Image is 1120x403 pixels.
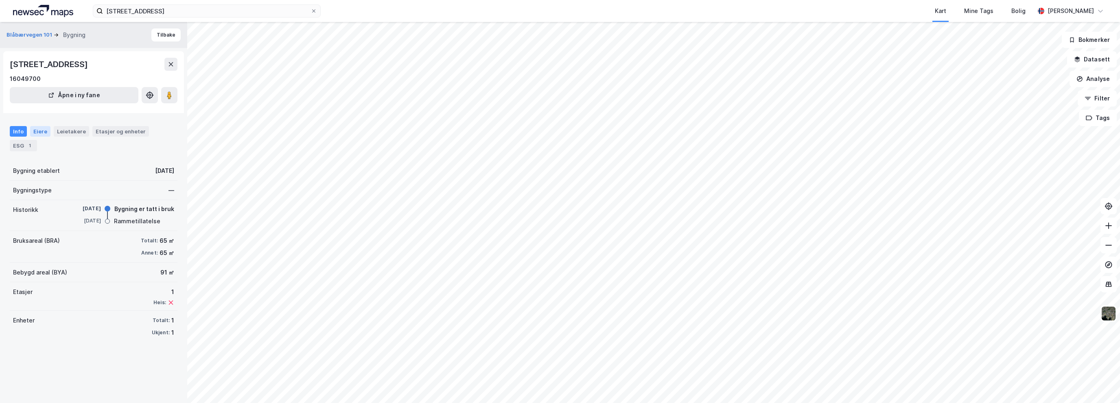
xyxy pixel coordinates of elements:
div: Leietakere [54,126,89,137]
div: Bygning [63,30,85,40]
div: Totalt: [153,317,170,324]
div: Bebygd areal (BYA) [13,268,67,277]
div: 1 [26,142,34,150]
button: Datasett [1067,51,1117,68]
button: Bokmerker [1062,32,1117,48]
div: Etasjer [13,287,33,297]
button: Filter [1078,90,1117,107]
div: Eiere [30,126,50,137]
div: — [168,185,174,195]
button: Tags [1079,110,1117,126]
div: 1 [171,328,174,338]
div: Ukjent: [152,329,170,336]
button: Åpne i ny fane [10,87,138,103]
div: Info [10,126,27,137]
div: Etasjer og enheter [96,128,146,135]
div: Bygningstype [13,185,52,195]
div: [DATE] [68,205,101,212]
div: Kart [935,6,946,16]
img: logo.a4113a55bc3d86da70a041830d287a7e.svg [13,5,73,17]
input: Søk på adresse, matrikkel, gårdeiere, leietakere eller personer [103,5,311,17]
iframe: Chat Widget [1079,364,1120,403]
div: Bygning er tatt i bruk [114,204,174,214]
div: [STREET_ADDRESS] [10,58,90,71]
div: Mine Tags [964,6,993,16]
div: 1 [171,316,174,325]
div: Kontrollprogram for chat [1079,364,1120,403]
button: Tilbake [151,28,181,41]
div: Historikk [13,205,38,215]
button: Blåbærvegen 101 [7,31,54,39]
div: ESG [10,140,37,151]
div: Bolig [1011,6,1026,16]
div: Enheter [13,316,35,325]
div: [DATE] [155,166,174,176]
div: Bruksareal (BRA) [13,236,60,246]
div: Heis: [153,299,166,306]
div: 91 ㎡ [160,268,174,277]
div: [PERSON_NAME] [1048,6,1094,16]
img: 9k= [1101,306,1116,321]
div: Annet: [141,250,158,256]
div: Bygning etablert [13,166,60,176]
button: Analyse [1070,71,1117,87]
div: 65 ㎡ [160,248,174,258]
div: Totalt: [141,237,158,244]
div: Rammetillatelse [114,216,160,226]
div: 65 ㎡ [160,236,174,246]
div: 16049700 [10,74,41,84]
div: 1 [153,287,174,297]
div: [DATE] [68,217,101,224]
